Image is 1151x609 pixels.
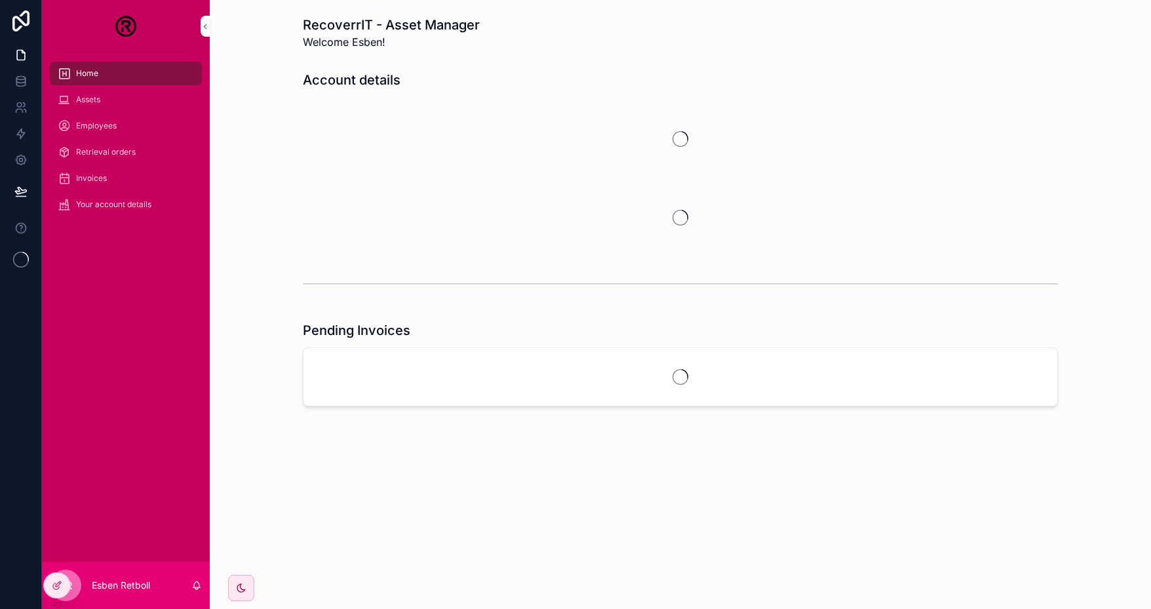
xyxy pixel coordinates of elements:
[76,94,100,105] span: Assets
[50,140,202,164] a: Retrieval orders
[42,52,210,233] div: scrollable content
[50,167,202,190] a: Invoices
[303,321,410,340] h1: Pending Invoices
[50,193,202,216] a: Your account details
[76,121,117,131] span: Employees
[50,62,202,85] a: Home
[76,68,98,79] span: Home
[76,199,151,210] span: Your account details
[303,34,480,50] span: Welcome Esben!
[303,71,400,89] h1: Account details
[76,147,136,157] span: Retrieval orders
[50,88,202,111] a: Assets
[50,114,202,138] a: Employees
[76,173,107,184] span: Invoices
[92,579,150,592] p: Esben Retboll
[303,16,480,34] h1: RecoverrIT - Asset Manager
[115,16,136,37] img: App logo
